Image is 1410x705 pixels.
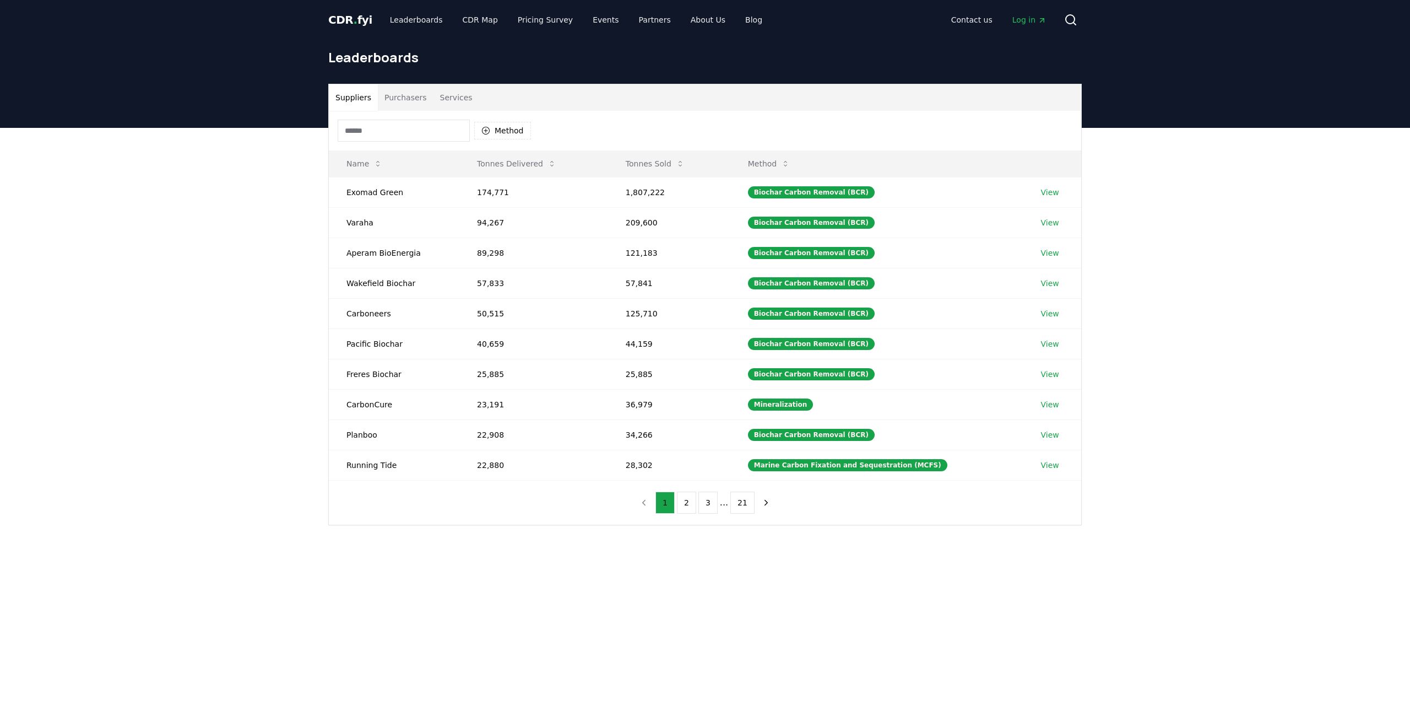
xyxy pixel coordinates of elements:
[1041,338,1059,349] a: View
[1041,429,1059,440] a: View
[459,207,608,238] td: 94,267
[1041,278,1059,289] a: View
[584,10,627,30] a: Events
[748,308,875,320] div: Biochar Carbon Removal (BCR)
[329,238,459,268] td: Aperam BioEnergia
[329,177,459,207] td: Exomad Green
[459,359,608,389] td: 25,885
[698,492,718,514] button: 3
[378,84,433,111] button: Purchasers
[748,338,875,350] div: Biochar Carbon Removal (BCR)
[329,329,459,359] td: Pacific Biochar
[1041,460,1059,471] a: View
[608,359,730,389] td: 25,885
[748,459,947,471] div: Marine Carbon Fixation and Sequestration (MCFS)
[608,177,730,207] td: 1,807,222
[608,419,730,450] td: 34,266
[1041,247,1059,259] a: View
[459,268,608,298] td: 57,833
[757,492,775,514] button: next page
[1041,399,1059,410] a: View
[328,49,1082,66] h1: Leaderboards
[329,298,459,329] td: Carboneers
[630,10,680,30] a: Partners
[459,238,608,268] td: 89,298
[459,389,608,419] td: 23,191
[459,298,608,329] td: 50,515
[608,298,730,329] td: 125,710
[730,492,755,514] button: 21
[748,247,875,259] div: Biochar Carbon Removal (BCR)
[329,389,459,419] td: CarbonCure
[748,217,875,229] div: Biochar Carbon Removal (BCR)
[329,359,459,389] td: Freres Biochar
[459,329,608,359] td: 40,659
[459,177,608,207] td: 174,771
[748,399,814,411] div: Mineralization
[942,10,1055,30] nav: Main
[328,12,372,28] a: CDR.fyi
[608,389,730,419] td: 36,979
[720,496,728,509] li: ...
[1041,217,1059,228] a: View
[608,207,730,238] td: 209,600
[454,10,507,30] a: CDR Map
[736,10,771,30] a: Blog
[381,10,771,30] nav: Main
[329,450,459,480] td: Running Tide
[474,122,531,139] button: Method
[1041,187,1059,198] a: View
[1004,10,1055,30] a: Log in
[608,238,730,268] td: 121,183
[459,419,608,450] td: 22,908
[381,10,452,30] a: Leaderboards
[608,450,730,480] td: 28,302
[459,450,608,480] td: 22,880
[748,368,875,380] div: Biochar Carbon Removal (BCR)
[329,207,459,238] td: Varaha
[468,153,565,175] button: Tonnes Delivered
[608,268,730,298] td: 57,841
[1041,369,1059,380] a: View
[328,13,372,26] span: CDR fyi
[608,329,730,359] td: 44,159
[739,153,799,175] button: Method
[509,10,582,30] a: Pricing Survey
[617,153,693,175] button: Tonnes Sold
[354,13,357,26] span: .
[682,10,734,30] a: About Us
[433,84,479,111] button: Services
[329,84,378,111] button: Suppliers
[1041,308,1059,319] a: View
[655,492,675,514] button: 1
[748,277,875,289] div: Biochar Carbon Removal (BCR)
[329,419,459,450] td: Planboo
[677,492,696,514] button: 2
[329,268,459,298] td: Wakefield Biochar
[748,429,875,441] div: Biochar Carbon Removal (BCR)
[942,10,1001,30] a: Contact us
[338,153,391,175] button: Name
[748,186,875,198] div: Biochar Carbon Removal (BCR)
[1012,14,1046,25] span: Log in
